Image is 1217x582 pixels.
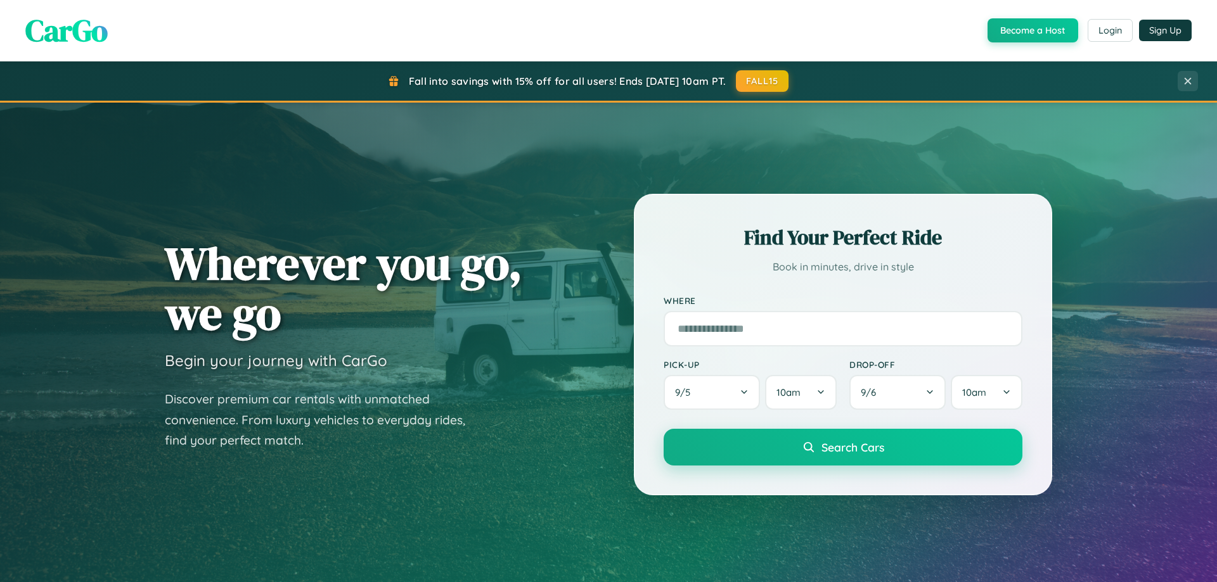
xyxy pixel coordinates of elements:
[849,359,1022,370] label: Drop-off
[165,351,387,370] h3: Begin your journey with CarGo
[675,386,697,398] span: 9 / 5
[25,9,108,51] span: CarGo
[988,18,1078,42] button: Become a Host
[736,70,789,92] button: FALL15
[165,389,482,451] p: Discover premium car rentals with unmatched convenience. From luxury vehicles to everyday rides, ...
[664,258,1022,276] p: Book in minutes, drive in style
[664,429,1022,465] button: Search Cars
[664,375,760,410] button: 9/5
[165,238,522,338] h1: Wherever you go, we go
[664,295,1022,306] label: Where
[409,75,726,87] span: Fall into savings with 15% off for all users! Ends [DATE] 10am PT.
[821,440,884,454] span: Search Cars
[849,375,946,410] button: 9/6
[1088,19,1133,42] button: Login
[861,386,882,398] span: 9 / 6
[765,375,837,410] button: 10am
[664,359,837,370] label: Pick-up
[664,224,1022,251] h2: Find Your Perfect Ride
[951,375,1022,410] button: 10am
[1139,20,1192,41] button: Sign Up
[776,386,801,398] span: 10am
[962,386,986,398] span: 10am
